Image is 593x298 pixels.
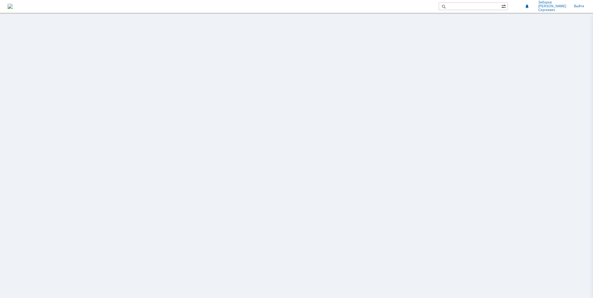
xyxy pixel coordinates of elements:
[538,1,566,4] span: Зиборов
[8,4,13,9] a: Перейти на домашнюю страницу
[8,4,13,9] img: logo
[538,4,566,8] span: [PERSON_NAME]
[538,8,566,12] span: Сергеевич
[501,3,507,9] span: Расширенный поиск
